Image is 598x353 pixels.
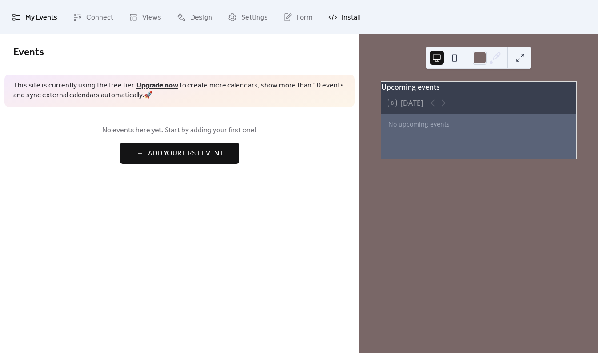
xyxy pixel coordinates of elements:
[122,4,168,31] a: Views
[5,4,64,31] a: My Events
[13,43,44,62] span: Events
[388,119,569,129] div: No upcoming events
[381,82,576,92] div: Upcoming events
[25,11,57,24] span: My Events
[277,4,319,31] a: Form
[241,11,268,24] span: Settings
[322,4,367,31] a: Install
[66,4,120,31] a: Connect
[142,11,161,24] span: Views
[190,11,212,24] span: Design
[136,79,178,92] a: Upgrade now
[148,148,223,159] span: Add Your First Event
[297,11,313,24] span: Form
[86,11,113,24] span: Connect
[120,143,239,164] button: Add Your First Event
[13,81,346,101] span: This site is currently using the free tier. to create more calendars, show more than 10 events an...
[170,4,219,31] a: Design
[13,143,346,164] a: Add Your First Event
[342,11,360,24] span: Install
[221,4,275,31] a: Settings
[13,125,346,136] span: No events here yet. Start by adding your first one!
